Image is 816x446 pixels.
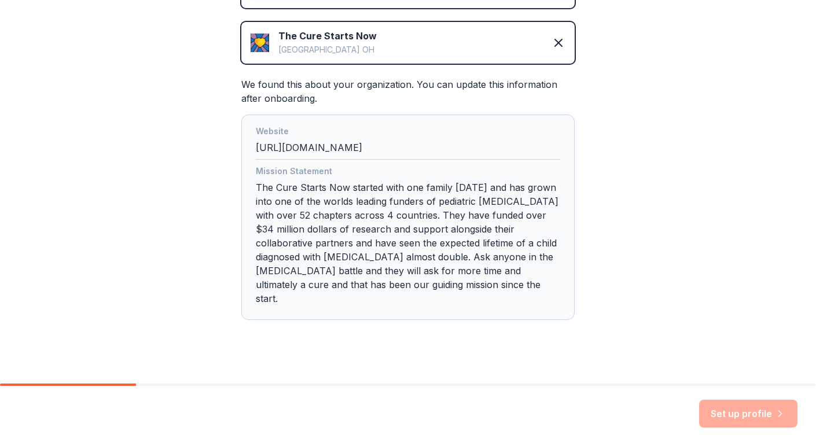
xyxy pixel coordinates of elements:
[256,124,560,141] div: Website
[278,29,377,43] div: The Cure Starts Now
[256,164,560,310] div: The Cure Starts Now started with one family [DATE] and has grown into one of the worlds leading f...
[241,78,575,320] div: We found this about your organization. You can update this information after onboarding.
[278,43,377,57] div: [GEOGRAPHIC_DATA] OH
[251,34,269,52] img: Icon for The Cure Starts Now
[256,124,560,160] div: [URL][DOMAIN_NAME]
[256,164,560,180] div: Mission Statement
